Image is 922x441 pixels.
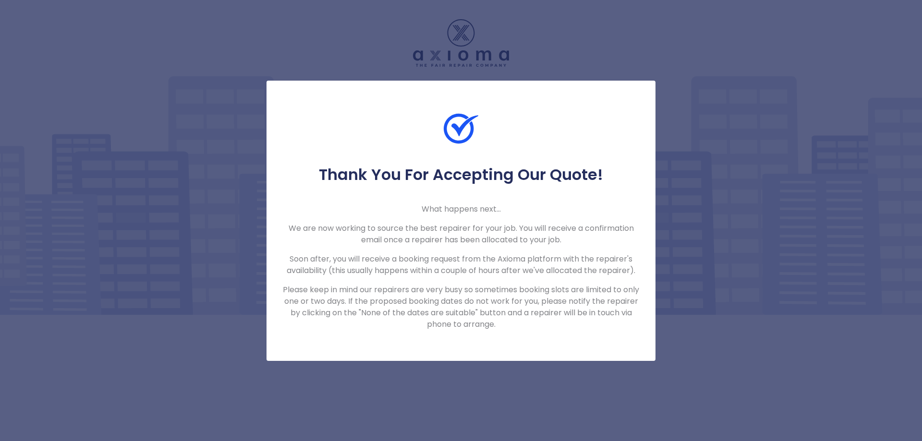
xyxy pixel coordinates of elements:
[444,111,478,146] img: Check
[282,203,640,215] p: What happens next...
[282,165,640,184] h5: Thank You For Accepting Our Quote!
[282,253,640,276] p: Soon after, you will receive a booking request from the Axioma platform with the repairer's avail...
[282,223,640,246] p: We are now working to source the best repairer for your job. You will receive a confirmation emai...
[282,284,640,330] p: Please keep in mind our repairers are very busy so sometimes booking slots are limited to only on...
